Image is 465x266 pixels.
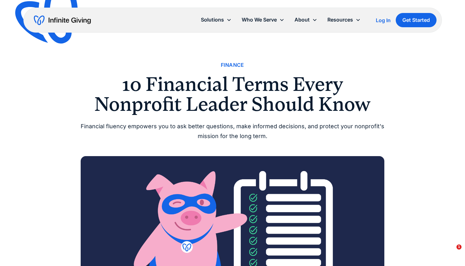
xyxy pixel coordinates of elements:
div: Resources [322,13,366,27]
div: About [289,13,322,27]
div: Solutions [201,16,224,24]
div: Log In [376,18,391,23]
div: About [294,16,310,24]
div: Who We Serve [237,13,289,27]
div: Financial fluency empowers you to ask better questions, make informed decisions, and protect your... [81,122,384,141]
a: Get Started [396,13,437,27]
div: Who We Serve [242,16,277,24]
h1: 10 Financial Terms Every Nonprofit Leader Should Know [81,74,384,114]
a: home [34,15,91,25]
a: Finance [221,61,244,69]
div: Solutions [196,13,237,27]
iframe: Intercom live chat [443,244,459,260]
span: 1 [456,244,462,250]
a: Log In [376,16,391,24]
div: Resources [327,16,353,24]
